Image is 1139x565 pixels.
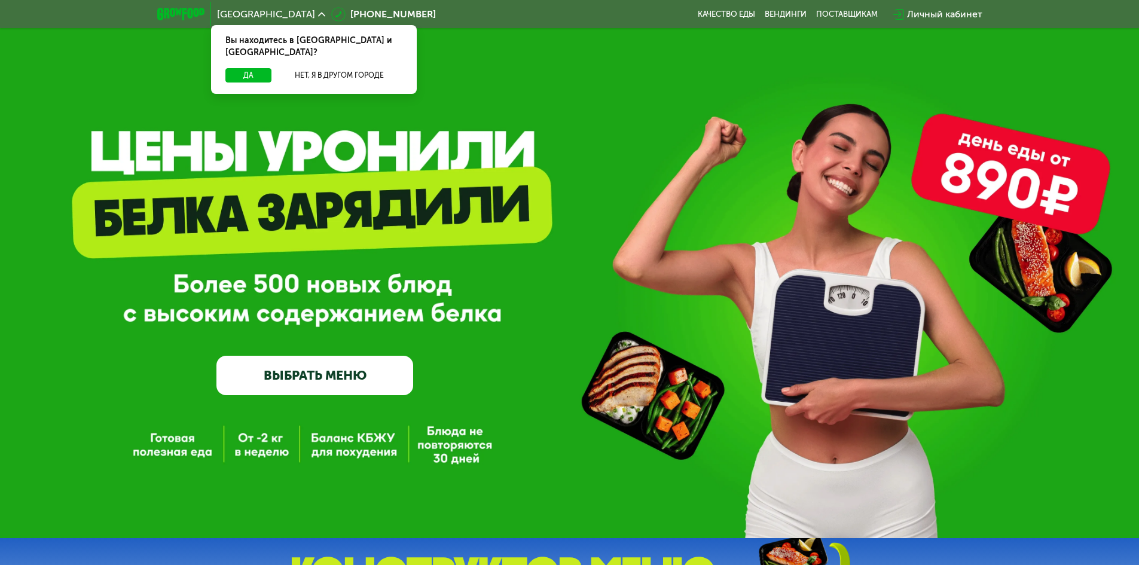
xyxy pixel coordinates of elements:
a: Вендинги [765,10,807,19]
div: поставщикам [816,10,878,19]
a: [PHONE_NUMBER] [331,7,436,22]
button: Да [225,68,271,83]
span: [GEOGRAPHIC_DATA] [217,10,315,19]
button: Нет, я в другом городе [276,68,402,83]
a: Качество еды [698,10,755,19]
div: Вы находитесь в [GEOGRAPHIC_DATA] и [GEOGRAPHIC_DATA]? [211,25,417,68]
a: ВЫБРАТЬ МЕНЮ [216,356,413,395]
div: Личный кабинет [907,7,982,22]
